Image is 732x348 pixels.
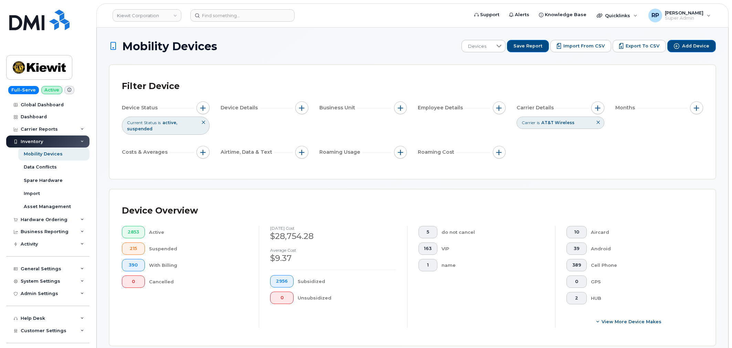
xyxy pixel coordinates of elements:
[424,262,432,268] span: 1
[418,259,438,271] button: 1
[149,275,248,288] div: Cancelled
[298,275,396,287] div: Subsidized
[563,43,605,49] span: Import from CSV
[442,259,544,271] div: name
[602,318,661,325] span: View More Device Makes
[122,104,160,111] span: Device Status
[572,246,581,251] span: 39
[682,43,709,49] span: Add Device
[270,226,396,230] h4: [DATE] cost
[122,259,145,271] button: 390
[270,248,396,252] h4: Average cost
[572,295,581,301] span: 2
[541,120,574,125] span: AT&T Wireless
[418,149,456,156] span: Roaming Cost
[270,230,396,242] div: $28,754.28
[418,242,438,255] button: 163
[319,149,362,156] span: Roaming Usage
[566,242,587,255] button: 39
[149,242,248,255] div: Suspended
[128,279,139,284] span: 0
[615,104,637,111] span: Months
[522,120,535,126] span: Carrier
[221,149,274,156] span: Airtime, Data & Text
[221,104,260,111] span: Device Details
[702,318,727,343] iframe: Messenger Launcher
[122,77,180,95] div: Filter Device
[513,43,542,49] span: Save Report
[149,259,248,271] div: With Billing
[566,226,587,238] button: 10
[270,252,396,264] div: $9.37
[566,315,692,328] button: View More Device Makes
[122,40,217,52] span: Mobility Devices
[591,259,692,271] div: Cell Phone
[591,226,692,238] div: Aircard
[418,226,438,238] button: 5
[276,295,288,301] span: 0
[591,292,692,304] div: HUB
[122,275,145,288] button: 0
[127,120,157,126] span: Current Status
[566,259,587,271] button: 389
[566,292,587,304] button: 2
[128,246,139,251] span: 215
[572,262,581,268] span: 389
[572,229,581,235] span: 10
[462,40,492,53] span: Devices
[122,242,145,255] button: 215
[517,104,556,111] span: Carrier Details
[424,246,432,251] span: 163
[122,149,170,156] span: Costs & Averages
[626,43,659,49] span: Export to CSV
[572,279,581,284] span: 0
[122,202,198,220] div: Device Overview
[507,40,549,52] button: Save Report
[162,120,177,125] span: active
[591,242,692,255] div: Android
[128,229,139,235] span: 2853
[667,40,716,52] button: Add Device
[566,275,587,288] button: 0
[442,242,544,255] div: VIP
[418,104,465,111] span: Employee Details
[270,292,294,304] button: 0
[122,226,145,238] button: 2853
[270,275,294,287] button: 2956
[537,120,540,126] span: is
[298,292,396,304] div: Unsubsidized
[442,226,544,238] div: do not cancel
[591,275,692,288] div: GPS
[127,126,152,131] span: suspended
[128,262,139,268] span: 390
[613,40,666,52] button: Export to CSV
[424,229,432,235] span: 5
[149,226,248,238] div: Active
[319,104,357,111] span: Business Unit
[276,279,288,284] span: 2956
[550,40,611,52] button: Import from CSV
[158,120,161,126] span: is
